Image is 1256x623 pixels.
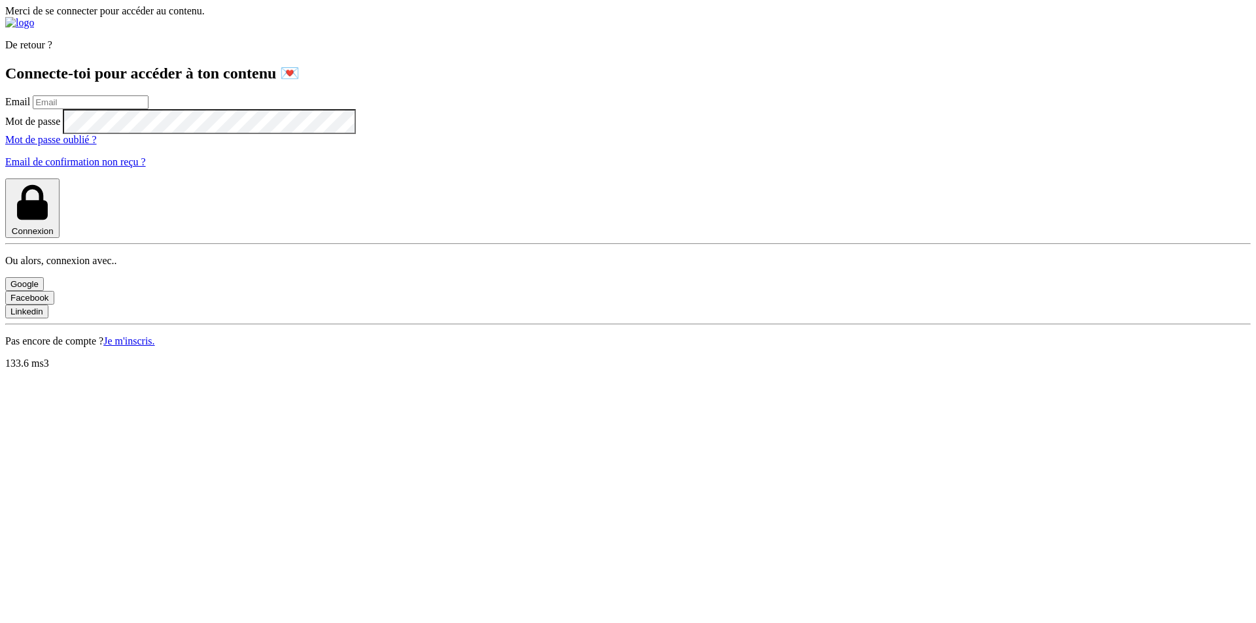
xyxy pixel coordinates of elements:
[5,96,30,107] label: Email
[5,305,48,316] a: Linkedin
[5,277,44,291] button: Google
[5,178,60,238] button: Connexion
[5,5,1251,17] div: Merci de se connecter pour accéder au contenu.
[103,335,154,346] a: Je m'inscris.
[5,305,48,318] button: Linkedin
[5,292,54,303] a: Facebook
[5,335,1251,347] p: Pas encore de compte ?
[5,17,34,29] img: logo
[5,255,1251,267] p: Ou alors, connexion avec..
[31,358,44,369] span: ms
[33,95,148,109] input: Email
[5,278,44,289] a: Google
[44,358,49,369] span: 3
[5,115,60,126] label: Mot de passe
[5,64,1251,82] h1: Connecte-toi pour accéder à ton contenu 💌
[5,134,97,145] a: Mot de passe oublié ?
[5,358,29,369] span: 133.6
[5,291,54,305] button: Facebook
[5,156,146,167] a: Email de confirmation non reçu ?
[5,39,1251,51] p: De retour ?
